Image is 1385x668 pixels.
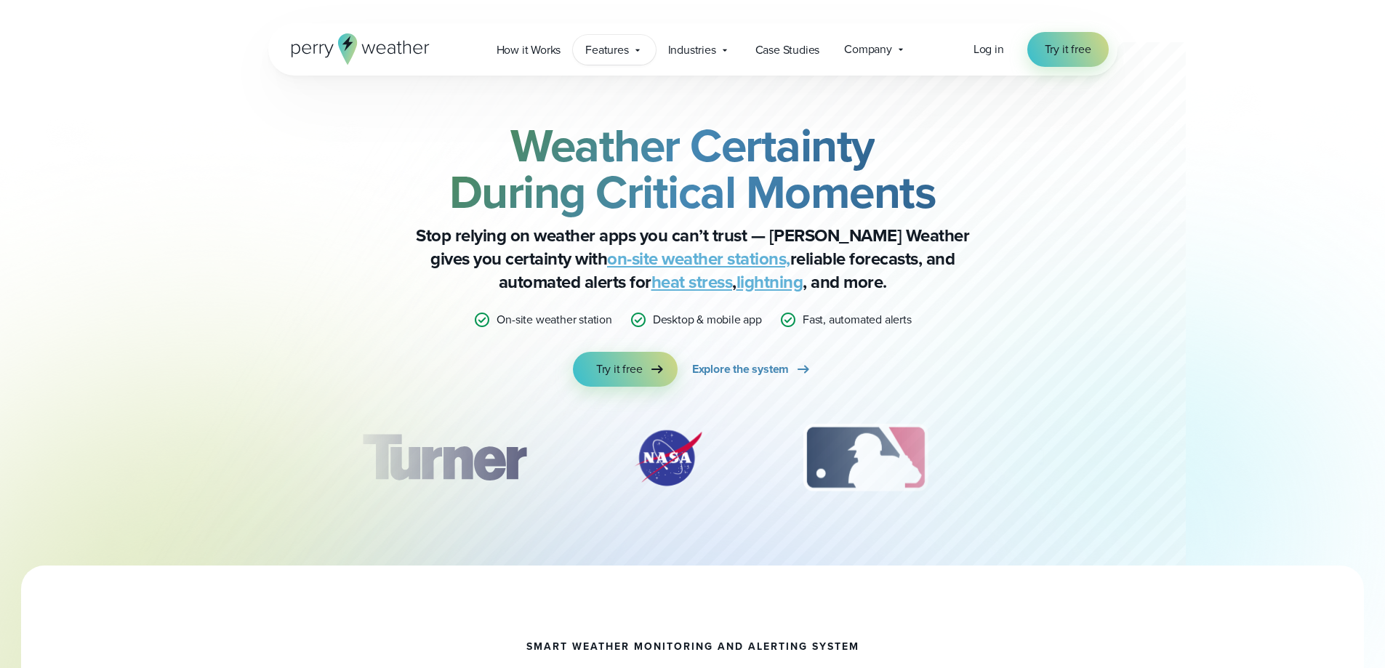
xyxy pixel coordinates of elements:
[755,41,820,59] span: Case Studies
[1045,41,1091,58] span: Try it free
[585,41,628,59] span: Features
[497,41,561,59] span: How it Works
[844,41,892,58] span: Company
[973,41,1004,57] span: Log in
[617,422,719,494] div: 2 of 12
[1027,32,1109,67] a: Try it free
[526,641,859,653] h1: smart weather monitoring and alerting system
[692,352,812,387] a: Explore the system
[497,311,611,329] p: On-site weather station
[789,422,942,494] div: 3 of 12
[402,224,984,294] p: Stop relying on weather apps you can’t trust — [PERSON_NAME] Weather gives you certainty with rel...
[668,41,716,59] span: Industries
[1012,422,1128,494] div: 4 of 12
[341,422,1045,502] div: slideshow
[651,269,733,295] a: heat stress
[449,111,936,226] strong: Weather Certainty During Critical Moments
[973,41,1004,58] a: Log in
[607,246,790,272] a: on-site weather stations,
[743,35,832,65] a: Case Studies
[803,311,912,329] p: Fast, automated alerts
[789,422,942,494] img: MLB.svg
[1012,422,1128,494] img: PGA.svg
[617,422,719,494] img: NASA.svg
[736,269,803,295] a: lightning
[692,361,789,378] span: Explore the system
[340,422,547,494] img: Turner-Construction_1.svg
[596,361,643,378] span: Try it free
[340,422,547,494] div: 1 of 12
[484,35,574,65] a: How it Works
[653,311,762,329] p: Desktop & mobile app
[573,352,678,387] a: Try it free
